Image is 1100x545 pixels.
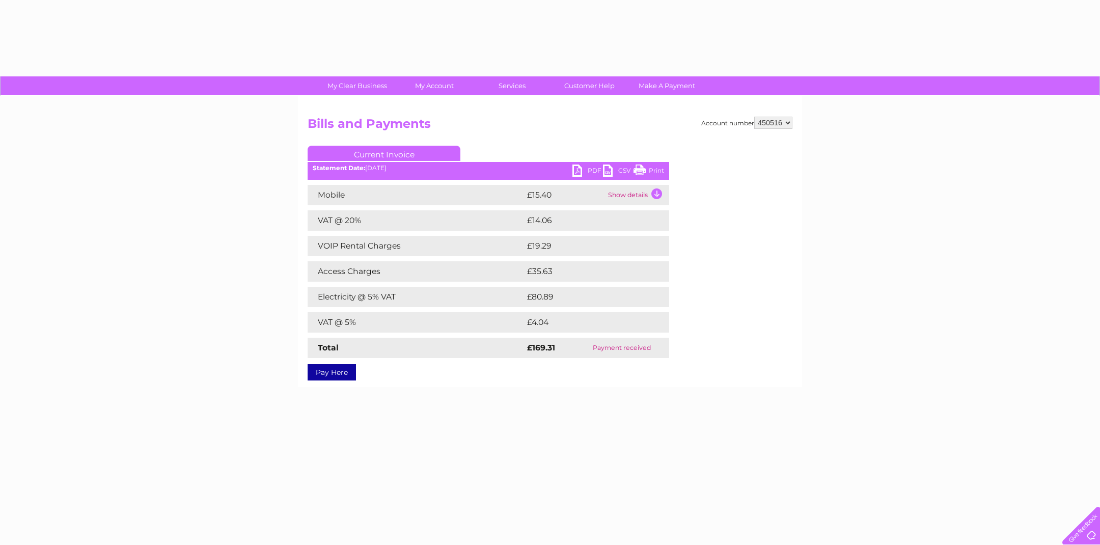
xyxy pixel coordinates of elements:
[606,185,669,205] td: Show details
[308,146,460,161] a: Current Invoice
[470,76,554,95] a: Services
[393,76,477,95] a: My Account
[308,236,525,256] td: VOIP Rental Charges
[574,338,669,358] td: Payment received
[313,164,365,172] b: Statement Date:
[308,185,525,205] td: Mobile
[308,312,525,333] td: VAT @ 5%
[603,165,634,179] a: CSV
[525,287,649,307] td: £80.89
[525,261,648,282] td: £35.63
[625,76,709,95] a: Make A Payment
[525,236,648,256] td: £19.29
[547,76,631,95] a: Customer Help
[701,117,792,129] div: Account number
[308,261,525,282] td: Access Charges
[525,210,648,231] td: £14.06
[525,185,606,205] td: £15.40
[572,165,603,179] a: PDF
[525,312,646,333] td: £4.04
[318,343,339,352] strong: Total
[308,117,792,136] h2: Bills and Payments
[308,287,525,307] td: Electricity @ 5% VAT
[315,76,399,95] a: My Clear Business
[308,364,356,380] a: Pay Here
[308,210,525,231] td: VAT @ 20%
[308,165,669,172] div: [DATE]
[634,165,664,179] a: Print
[527,343,555,352] strong: £169.31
